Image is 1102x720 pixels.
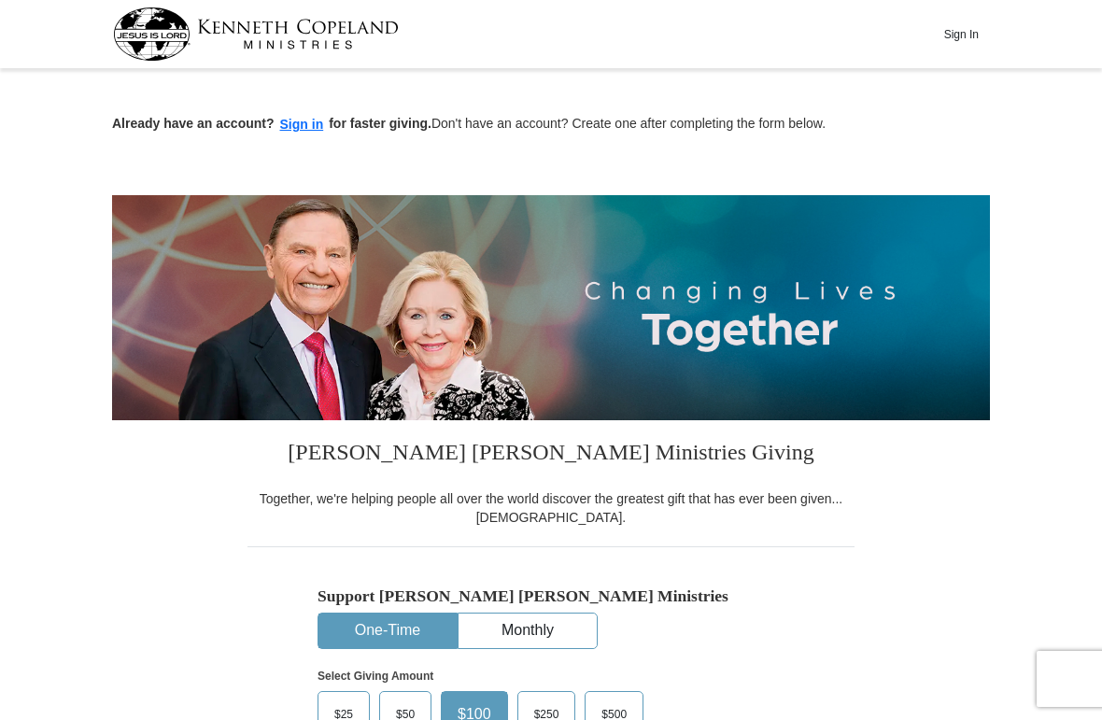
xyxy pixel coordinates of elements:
[318,614,457,648] button: One-Time
[247,489,855,527] div: Together, we're helping people all over the world discover the greatest gift that has ever been g...
[275,114,330,135] button: Sign in
[247,420,855,489] h3: [PERSON_NAME] [PERSON_NAME] Ministries Giving
[318,586,784,606] h5: Support [PERSON_NAME] [PERSON_NAME] Ministries
[113,7,399,61] img: kcm-header-logo.svg
[933,20,989,49] button: Sign In
[318,670,433,683] strong: Select Giving Amount
[112,116,431,131] strong: Already have an account? for faster giving.
[459,614,597,648] button: Monthly
[112,114,990,135] p: Don't have an account? Create one after completing the form below.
